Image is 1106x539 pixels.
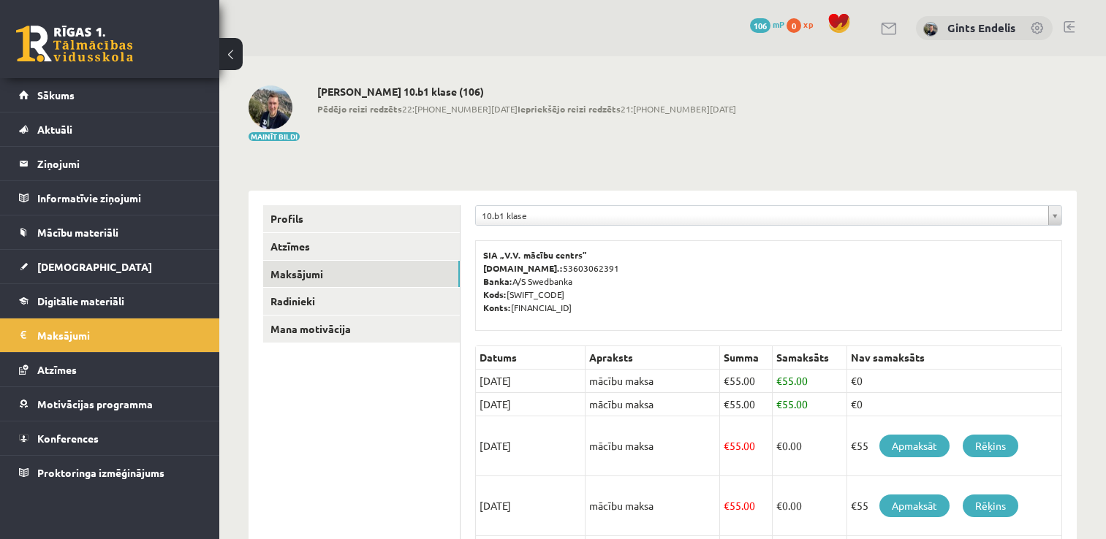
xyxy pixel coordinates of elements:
[317,85,736,98] h2: [PERSON_NAME] 10.b1 klase (106)
[846,370,1061,393] td: €0
[846,393,1061,416] td: €0
[37,363,77,376] span: Atzīmes
[586,370,720,393] td: mācību maksa
[16,26,133,62] a: Rīgas 1. Tālmācības vidusskola
[846,346,1061,370] th: Nav samaksāts
[19,284,201,318] a: Digitālie materiāli
[476,416,586,476] td: [DATE]
[19,250,201,283] a: [DEMOGRAPHIC_DATA]
[263,316,460,343] a: Mana motivācija
[586,416,720,476] td: mācību maksa
[724,499,730,512] span: €
[518,103,621,115] b: Iepriekšējo reizi redzēts
[947,20,1015,35] a: Gints Endelis
[803,18,813,30] span: xp
[846,416,1061,476] td: €55
[19,353,201,386] a: Atzīmes
[724,439,730,452] span: €
[846,476,1061,536] td: €55
[263,288,460,315] a: Radinieki
[483,275,512,287] b: Banka:
[19,387,201,421] a: Motivācijas programma
[773,416,847,476] td: 0.00
[586,393,720,416] td: mācību maksa
[879,494,950,517] a: Apmaksāt
[963,494,1018,517] a: Rēķins
[750,18,784,30] a: 106 mP
[476,370,586,393] td: [DATE]
[776,499,782,512] span: €
[263,233,460,260] a: Atzīmes
[317,102,736,115] span: 22:[PHONE_NUMBER][DATE] 21:[PHONE_NUMBER][DATE]
[773,476,847,536] td: 0.00
[37,432,99,445] span: Konferences
[776,397,782,410] span: €
[19,421,201,455] a: Konferences
[483,249,588,261] b: SIA „V.V. mācību centrs”
[476,476,586,536] td: [DATE]
[963,435,1018,457] a: Rēķins
[724,397,730,410] span: €
[482,206,1042,225] span: 10.b1 klase
[249,85,292,129] img: Gints Endelis
[19,456,201,489] a: Proktoringa izmēģinājums
[483,248,1054,314] p: 53603062391 A/S Swedbanka [SWIFT_CODE] [FINANCIAL_ID]
[476,206,1061,225] a: 10.b1 klase
[37,466,164,479] span: Proktoringa izmēģinājums
[19,318,201,352] a: Maksājumi
[719,370,772,393] td: 55.00
[483,288,507,300] b: Kods:
[719,416,772,476] td: 55.00
[476,346,586,370] th: Datums
[773,370,847,393] td: 55.00
[719,393,772,416] td: 55.00
[879,435,950,457] a: Apmaksāt
[923,22,938,37] img: Gints Endelis
[37,147,201,180] legend: Ziņojumi
[19,112,201,146] a: Aktuāli
[317,103,402,115] b: Pēdējo reizi redzēts
[724,374,730,387] span: €
[750,18,770,33] span: 106
[37,226,118,239] span: Mācību materiāli
[263,205,460,232] a: Profils
[773,346,847,370] th: Samaksāts
[37,123,72,136] span: Aktuāli
[37,397,153,410] span: Motivācijas programma
[476,393,586,416] td: [DATE]
[776,374,782,387] span: €
[586,476,720,536] td: mācību maksa
[483,262,563,274] b: [DOMAIN_NAME].:
[249,132,300,141] button: Mainīt bildi
[37,260,152,273] span: [DEMOGRAPHIC_DATA]
[773,393,847,416] td: 55.00
[787,18,820,30] a: 0 xp
[586,346,720,370] th: Apraksts
[776,439,782,452] span: €
[773,18,784,30] span: mP
[37,88,75,102] span: Sākums
[37,181,201,215] legend: Informatīvie ziņojumi
[263,261,460,288] a: Maksājumi
[787,18,801,33] span: 0
[483,302,511,313] b: Konts:
[19,78,201,112] a: Sākums
[19,147,201,180] a: Ziņojumi
[19,181,201,215] a: Informatīvie ziņojumi
[37,318,201,352] legend: Maksājumi
[719,346,772,370] th: Summa
[19,215,201,249] a: Mācību materiāli
[37,294,124,307] span: Digitālie materiāli
[719,476,772,536] td: 55.00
